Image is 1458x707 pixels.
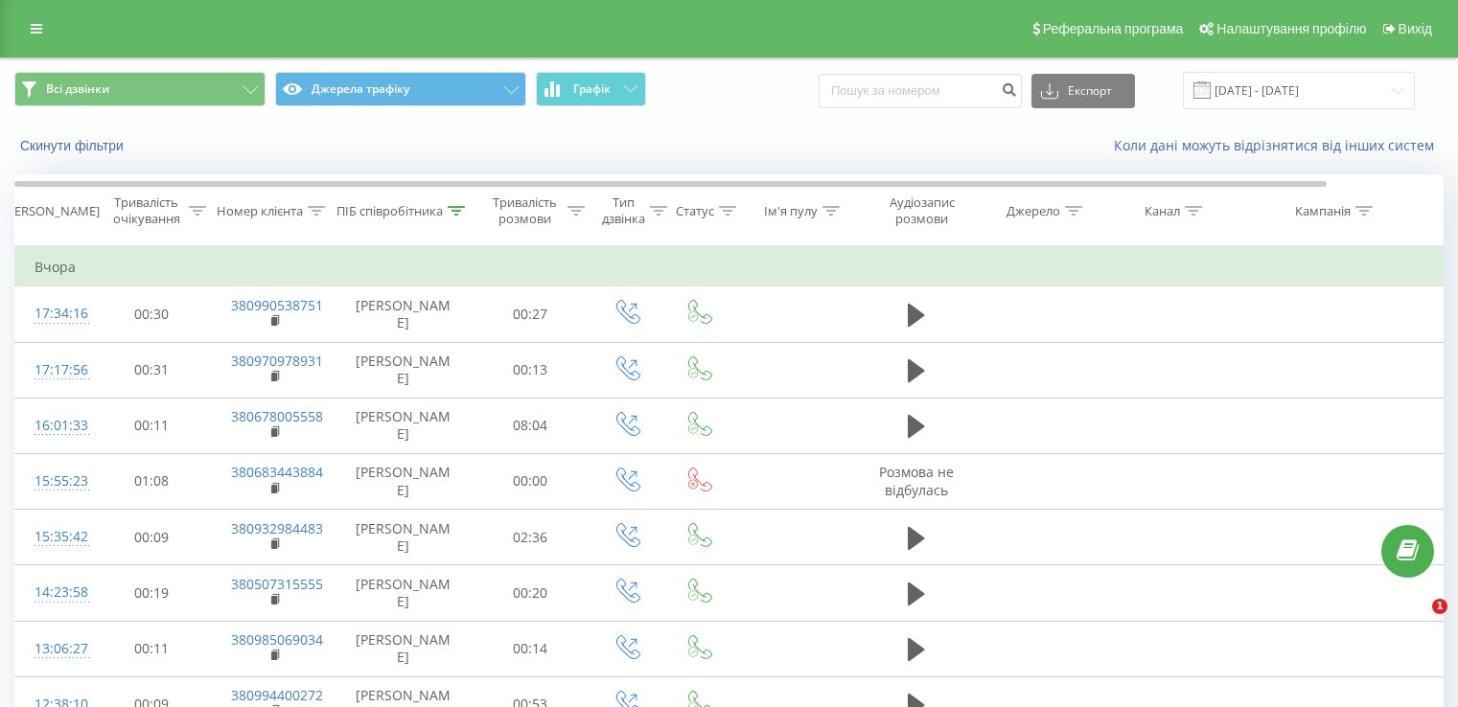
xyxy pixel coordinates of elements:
[1432,599,1447,614] span: 1
[1043,21,1184,36] span: Реферальна програма
[471,342,590,398] td: 00:13
[1145,203,1180,219] div: Канал
[108,194,184,227] div: Тривалість очікування
[35,630,73,668] div: 13:06:27
[602,194,645,227] div: Тип дзвінка
[875,194,968,227] div: Аудіозапис розмови
[1216,21,1366,36] span: Налаштування профілю
[14,137,133,154] button: Скинути фільтри
[764,203,818,219] div: Ім'я пулу
[471,621,590,676] td: 00:14
[92,565,212,621] td: 00:19
[336,510,471,565] td: [PERSON_NAME]
[92,621,212,676] td: 00:11
[879,463,954,498] span: Розмова не відбулась
[92,398,212,453] td: 00:11
[92,453,212,509] td: 01:08
[471,565,590,621] td: 00:20
[35,574,73,611] div: 14:23:58
[231,686,323,704] a: 380994400272
[275,72,526,106] button: Джерела трафіку
[1114,136,1444,154] a: Коли дані можуть відрізнятися вiд інших систем
[92,510,212,565] td: 00:09
[676,203,714,219] div: Статус
[92,342,212,398] td: 00:31
[336,565,471,621] td: [PERSON_NAME]
[471,510,590,565] td: 02:36
[471,286,590,342] td: 00:27
[231,296,323,314] a: 380990538751
[336,286,471,342] td: [PERSON_NAME]
[336,453,471,509] td: [PERSON_NAME]
[231,519,323,537] a: 380932984483
[35,407,73,445] div: 16:01:33
[231,463,323,481] a: 380683443884
[35,295,73,332] div: 17:34:16
[819,74,1022,108] input: Пошук за номером
[1399,21,1432,36] span: Вихід
[231,630,323,649] a: 380985069034
[92,286,212,342] td: 00:30
[46,81,109,97] span: Всі дзвінки
[336,342,471,398] td: [PERSON_NAME]
[336,203,443,219] div: ПІБ співробітника
[217,203,303,219] div: Номер клієнта
[3,203,100,219] div: [PERSON_NAME]
[471,398,590,453] td: 08:04
[487,194,563,227] div: Тривалість розмови
[1393,599,1439,645] iframe: Intercom live chat
[231,575,323,593] a: 380507315555
[1031,74,1135,108] button: Експорт
[35,463,73,500] div: 15:55:23
[536,72,646,106] button: Графік
[14,72,266,106] button: Всі дзвінки
[336,621,471,676] td: [PERSON_NAME]
[1295,203,1351,219] div: Кампанія
[336,398,471,453] td: [PERSON_NAME]
[471,453,590,509] td: 00:00
[231,352,323,370] a: 380970978931
[573,82,611,96] span: Графік
[231,407,323,425] a: 380678005558
[35,352,73,389] div: 17:17:56
[35,518,73,556] div: 15:35:42
[1007,203,1060,219] div: Джерело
